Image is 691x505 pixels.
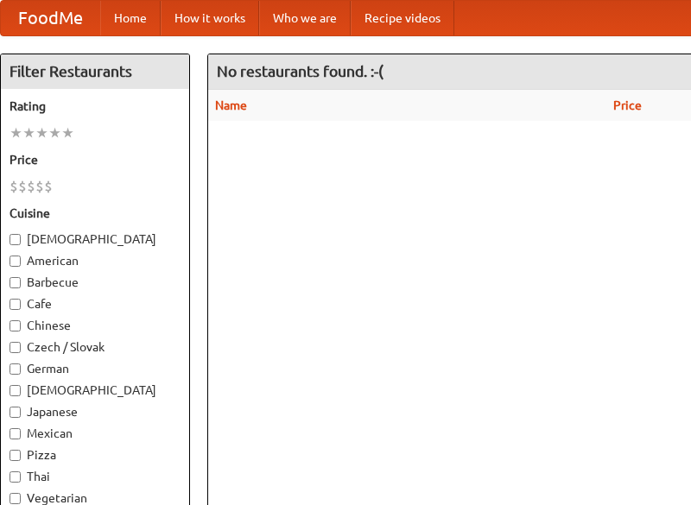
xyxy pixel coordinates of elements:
label: Cafe [10,295,181,312]
input: [DEMOGRAPHIC_DATA] [10,234,21,245]
h5: Price [10,151,181,168]
input: German [10,363,21,375]
label: [DEMOGRAPHIC_DATA] [10,230,181,248]
li: ★ [10,123,22,142]
a: FoodMe [1,1,100,35]
li: $ [18,177,27,196]
label: German [10,360,181,377]
input: Pizza [10,450,21,461]
input: Japanese [10,407,21,418]
a: Who we are [259,1,351,35]
li: $ [10,177,18,196]
a: Price [613,98,642,112]
ng-pluralize: No restaurants found. :-( [217,63,384,79]
input: Cafe [10,299,21,310]
input: Czech / Slovak [10,342,21,353]
li: ★ [22,123,35,142]
label: Pizza [10,446,181,464]
a: Name [215,98,247,112]
a: Recipe videos [351,1,454,35]
li: ★ [48,123,61,142]
input: Barbecue [10,277,21,288]
a: How it works [161,1,259,35]
input: Chinese [10,320,21,331]
li: $ [27,177,35,196]
h5: Rating [10,98,181,115]
label: Barbecue [10,274,181,291]
h4: Filter Restaurants [1,54,189,89]
label: American [10,252,181,269]
label: Chinese [10,317,181,334]
label: Czech / Slovak [10,338,181,356]
a: Home [100,1,161,35]
label: [DEMOGRAPHIC_DATA] [10,382,181,399]
input: [DEMOGRAPHIC_DATA] [10,385,21,396]
h5: Cuisine [10,205,181,222]
li: $ [35,177,44,196]
label: Mexican [10,425,181,442]
input: Mexican [10,428,21,439]
input: American [10,256,21,267]
input: Vegetarian [10,493,21,504]
li: ★ [61,123,74,142]
input: Thai [10,471,21,483]
label: Japanese [10,403,181,420]
li: $ [44,177,53,196]
label: Thai [10,468,181,485]
li: ★ [35,123,48,142]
